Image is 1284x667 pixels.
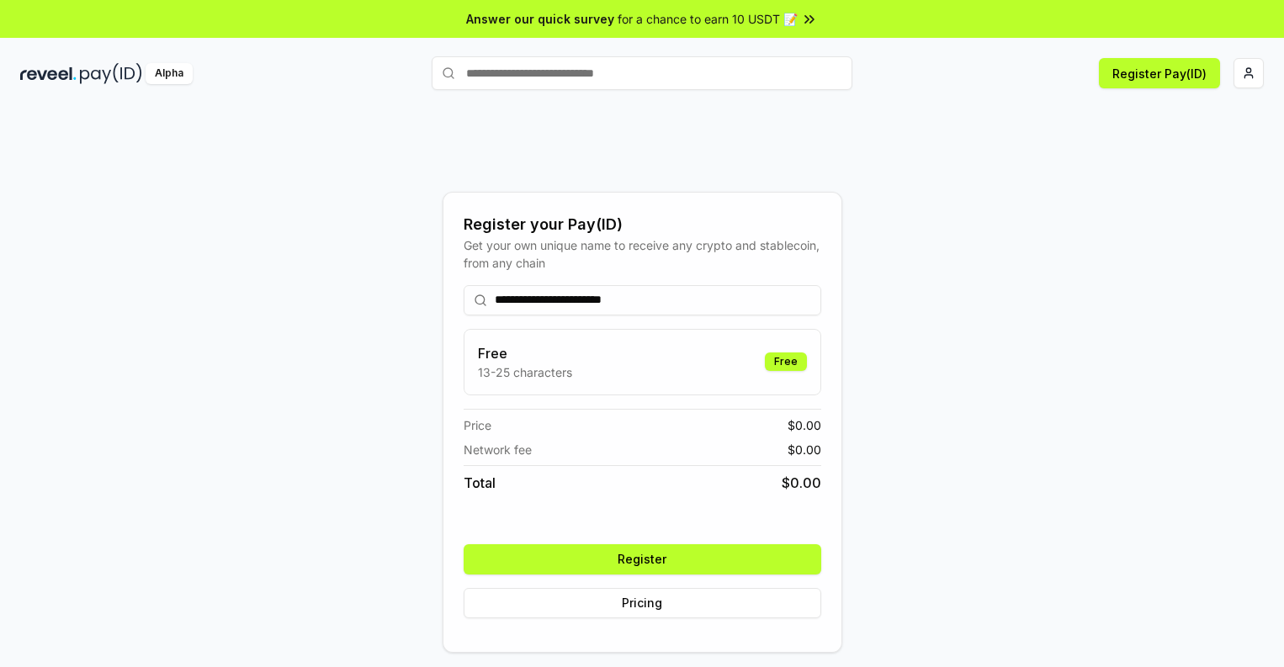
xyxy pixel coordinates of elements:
[464,588,821,618] button: Pricing
[788,441,821,458] span: $ 0.00
[1099,58,1220,88] button: Register Pay(ID)
[80,63,142,84] img: pay_id
[765,352,807,371] div: Free
[466,10,614,28] span: Answer our quick survey
[146,63,193,84] div: Alpha
[20,63,77,84] img: reveel_dark
[464,441,532,458] span: Network fee
[788,416,821,434] span: $ 0.00
[464,236,821,272] div: Get your own unique name to receive any crypto and stablecoin, from any chain
[464,416,491,434] span: Price
[478,343,572,363] h3: Free
[782,473,821,493] span: $ 0.00
[464,473,496,493] span: Total
[464,544,821,574] button: Register
[478,363,572,381] p: 13-25 characters
[464,213,821,236] div: Register your Pay(ID)
[618,10,798,28] span: for a chance to earn 10 USDT 📝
